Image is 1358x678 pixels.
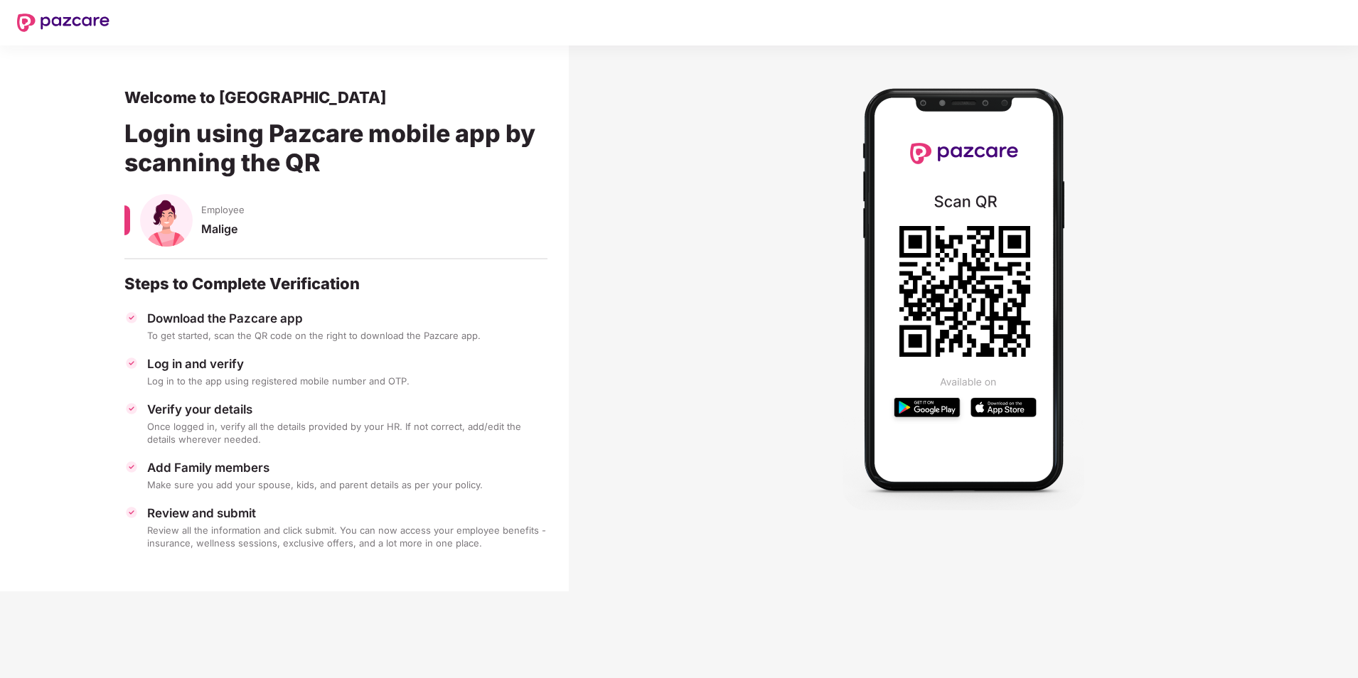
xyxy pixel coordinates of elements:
div: Welcome to [GEOGRAPHIC_DATA] [124,87,547,107]
img: svg+xml;base64,PHN2ZyBpZD0iVGljay0zMngzMiIgeG1sbnM9Imh0dHA6Ly93d3cudzMub3JnLzIwMDAvc3ZnIiB3aWR0aD... [124,356,139,370]
div: Review and submit [147,505,547,521]
img: svg+xml;base64,PHN2ZyBpZD0iVGljay0zMngzMiIgeG1sbnM9Imh0dHA6Ly93d3cudzMub3JnLzIwMDAvc3ZnIiB3aWR0aD... [124,311,139,325]
img: svg+xml;base64,PHN2ZyB4bWxucz0iaHR0cDovL3d3dy53My5vcmcvMjAwMC9zdmciIHhtbG5zOnhsaW5rPSJodHRwOi8vd3... [140,194,193,247]
img: svg+xml;base64,PHN2ZyBpZD0iVGljay0zMngzMiIgeG1sbnM9Imh0dHA6Ly93d3cudzMub3JnLzIwMDAvc3ZnIiB3aWR0aD... [124,505,139,520]
span: Employee [201,203,245,216]
img: svg+xml;base64,PHN2ZyBpZD0iVGljay0zMngzMiIgeG1sbnM9Imh0dHA6Ly93d3cudzMub3JnLzIwMDAvc3ZnIiB3aWR0aD... [124,460,139,474]
img: New Pazcare Logo [17,14,109,32]
div: Log in and verify [147,356,547,372]
div: Log in to the app using registered mobile number and OTP. [147,375,547,387]
div: Review all the information and click submit. You can now access your employee benefits - insuranc... [147,524,547,549]
div: Malige [201,222,547,249]
div: Login using Pazcare mobile app by scanning the QR [124,107,547,194]
div: Once logged in, verify all the details provided by your HR. If not correct, add/edit the details ... [147,420,547,446]
div: Download the Pazcare app [147,311,547,326]
div: To get started, scan the QR code on the right to download the Pazcare app. [147,329,547,342]
div: Steps to Complete Verification [124,274,547,294]
div: Add Family members [147,460,547,475]
img: Mobile [843,70,1084,510]
div: Make sure you add your spouse, kids, and parent details as per your policy. [147,478,547,491]
div: Verify your details [147,402,547,417]
img: svg+xml;base64,PHN2ZyBpZD0iVGljay0zMngzMiIgeG1sbnM9Imh0dHA6Ly93d3cudzMub3JnLzIwMDAvc3ZnIiB3aWR0aD... [124,402,139,416]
